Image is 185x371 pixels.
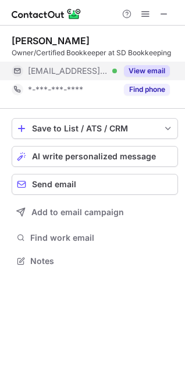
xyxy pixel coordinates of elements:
[12,118,178,139] button: save-profile-one-click
[28,66,108,76] span: [EMAIL_ADDRESS][DOMAIN_NAME]
[12,174,178,195] button: Send email
[12,35,90,47] div: [PERSON_NAME]
[32,152,156,161] span: AI write personalized message
[30,233,173,243] span: Find work email
[12,146,178,167] button: AI write personalized message
[12,253,178,269] button: Notes
[12,230,178,246] button: Find work email
[32,124,158,133] div: Save to List / ATS / CRM
[31,208,124,217] span: Add to email campaign
[124,84,170,95] button: Reveal Button
[12,202,178,223] button: Add to email campaign
[30,256,173,266] span: Notes
[12,7,81,21] img: ContactOut v5.3.10
[32,180,76,189] span: Send email
[124,65,170,77] button: Reveal Button
[12,48,178,58] div: Owner/Certified Bookkeeper at SD Bookkeeping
